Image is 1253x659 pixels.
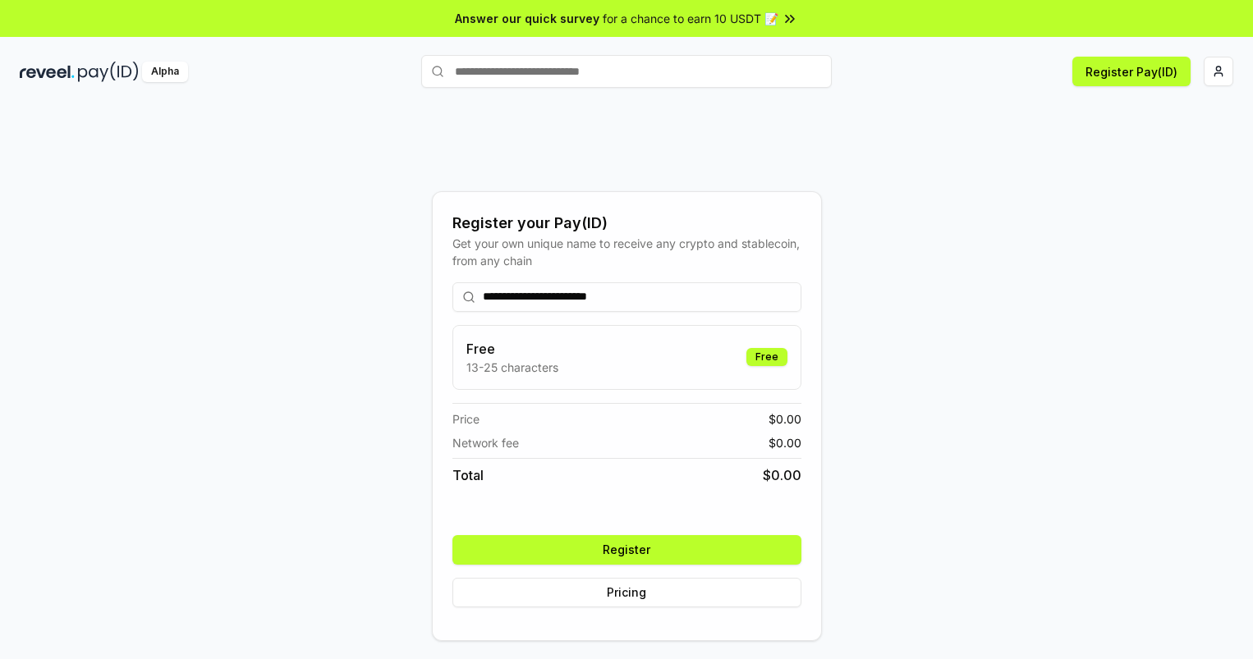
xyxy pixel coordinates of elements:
[452,535,801,565] button: Register
[452,410,480,428] span: Price
[142,62,188,82] div: Alpha
[763,465,801,485] span: $ 0.00
[769,434,801,451] span: $ 0.00
[452,235,801,269] div: Get your own unique name to receive any crypto and stablecoin, from any chain
[452,465,484,485] span: Total
[466,359,558,376] p: 13-25 characters
[1072,57,1191,86] button: Register Pay(ID)
[78,62,139,82] img: pay_id
[746,348,787,366] div: Free
[20,62,75,82] img: reveel_dark
[452,212,801,235] div: Register your Pay(ID)
[769,410,801,428] span: $ 0.00
[455,10,599,27] span: Answer our quick survey
[466,339,558,359] h3: Free
[452,434,519,451] span: Network fee
[452,578,801,607] button: Pricing
[603,10,778,27] span: for a chance to earn 10 USDT 📝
